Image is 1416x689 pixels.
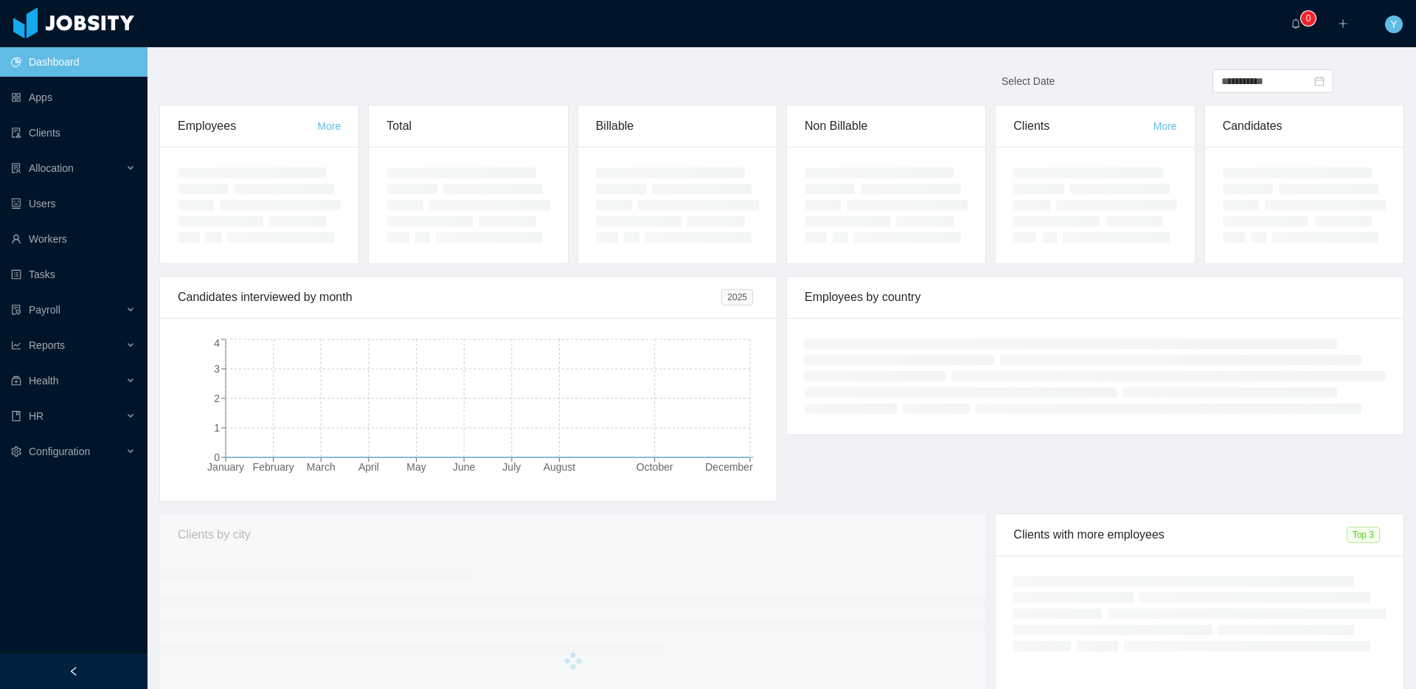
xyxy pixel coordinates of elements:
[11,47,136,77] a: icon: pie-chartDashboard
[11,375,21,386] i: icon: medicine-box
[1301,11,1316,26] sup: 0
[253,461,294,473] tspan: February
[214,392,220,404] tspan: 2
[11,446,21,457] i: icon: setting
[805,277,1386,318] div: Employees by country
[11,118,136,148] a: icon: auditClients
[358,461,379,473] tspan: April
[636,461,673,473] tspan: October
[1223,105,1386,147] div: Candidates
[29,339,65,351] span: Reports
[29,446,90,457] span: Configuration
[596,105,759,147] div: Billable
[1153,120,1177,132] a: More
[705,461,753,473] tspan: December
[11,305,21,315] i: icon: file-protect
[1013,514,1346,555] div: Clients with more employees
[11,340,21,350] i: icon: line-chart
[214,363,220,375] tspan: 3
[178,277,721,318] div: Candidates interviewed by month
[805,105,968,147] div: Non Billable
[721,289,753,305] span: 2025
[11,224,136,254] a: icon: userWorkers
[1013,105,1153,147] div: Clients
[29,304,60,316] span: Payroll
[1314,76,1325,86] i: icon: calendar
[178,105,317,147] div: Employees
[214,451,220,463] tspan: 0
[544,461,576,473] tspan: August
[214,422,220,434] tspan: 1
[29,410,44,422] span: HR
[1390,15,1397,33] span: Y
[214,337,220,349] tspan: 4
[11,411,21,421] i: icon: book
[207,461,244,473] tspan: January
[1347,527,1380,543] span: Top 3
[11,260,136,289] a: icon: profileTasks
[11,163,21,173] i: icon: solution
[29,375,58,387] span: Health
[1002,75,1055,87] span: Select Date
[1338,18,1348,29] i: icon: plus
[406,461,426,473] tspan: May
[386,105,549,147] div: Total
[502,461,521,473] tspan: July
[11,83,136,112] a: icon: appstoreApps
[453,461,476,473] tspan: June
[307,461,336,473] tspan: March
[317,120,341,132] a: More
[29,162,74,174] span: Allocation
[11,189,136,218] a: icon: robotUsers
[1291,18,1301,29] i: icon: bell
